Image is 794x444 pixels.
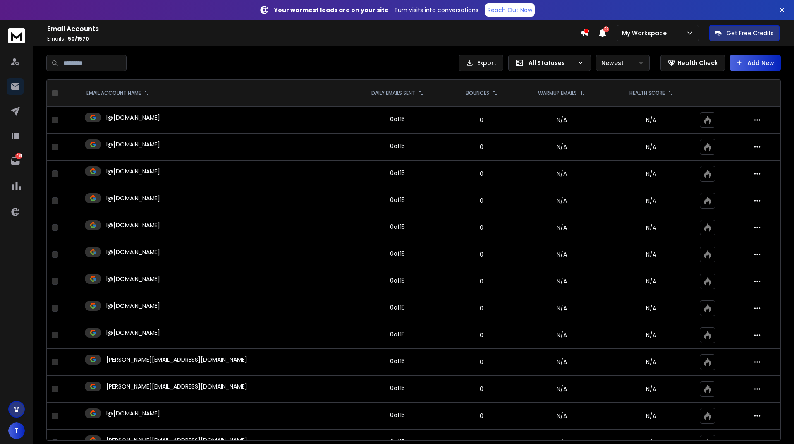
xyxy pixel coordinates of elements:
td: N/A [516,161,607,187]
td: N/A [516,322,607,349]
p: N/A [613,223,690,232]
p: N/A [613,250,690,259]
p: HEALTH SCORE [629,90,665,96]
div: 0 of 15 [390,276,405,285]
td: N/A [516,214,607,241]
a: Reach Out Now [485,3,535,17]
button: Health Check [660,55,725,71]
p: Reach Out Now [488,6,532,14]
button: Export [459,55,503,71]
p: 0 [452,116,511,124]
p: WARMUP EMAILS [538,90,577,96]
div: 0 of 15 [390,357,405,365]
p: l@[DOMAIN_NAME] [106,221,160,229]
div: 0 of 15 [390,330,405,338]
p: – Turn visits into conversations [274,6,478,14]
strong: Your warmest leads are on your site [274,6,389,14]
button: Get Free Credits [709,25,780,41]
p: l@[DOMAIN_NAME] [106,329,160,337]
p: l@[DOMAIN_NAME] [106,140,160,149]
td: N/A [516,295,607,322]
p: DAILY EMAILS SENT [371,90,415,96]
div: 0 of 15 [390,115,405,123]
p: BOUNCES [466,90,489,96]
p: Get Free Credits [727,29,774,37]
p: l@[DOMAIN_NAME] [106,248,160,256]
div: 0 of 15 [390,142,405,150]
p: 0 [452,277,511,286]
p: Emails : [47,36,580,42]
td: N/A [516,403,607,430]
p: l@[DOMAIN_NAME] [106,113,160,122]
td: N/A [516,241,607,268]
p: l@[DOMAIN_NAME] [106,302,160,310]
p: l@[DOMAIN_NAME] [106,194,160,202]
div: 0 of 15 [390,411,405,419]
p: 0 [452,385,511,393]
p: 1461 [15,153,22,159]
p: 0 [452,170,511,178]
span: 50 / 1570 [68,35,89,42]
button: T [8,422,25,439]
p: [PERSON_NAME][EMAIL_ADDRESS][DOMAIN_NAME] [106,355,247,364]
p: 0 [452,304,511,312]
p: N/A [613,331,690,339]
div: 0 of 15 [390,223,405,231]
div: 0 of 15 [390,384,405,392]
p: 0 [452,223,511,232]
td: N/A [516,107,607,134]
p: My Workspace [622,29,670,37]
p: N/A [613,358,690,366]
img: logo [8,28,25,43]
div: 0 of 15 [390,250,405,258]
p: N/A [613,304,690,312]
p: All Statuses [529,59,574,67]
td: N/A [516,349,607,376]
p: l@[DOMAIN_NAME] [106,167,160,175]
p: Health Check [677,59,718,67]
p: N/A [613,170,690,178]
td: N/A [516,187,607,214]
p: N/A [613,116,690,124]
td: N/A [516,376,607,403]
p: [PERSON_NAME][EMAIL_ADDRESS][DOMAIN_NAME] [106,382,247,391]
p: N/A [613,143,690,151]
div: 0 of 15 [390,303,405,312]
p: l@[DOMAIN_NAME] [106,275,160,283]
p: 0 [452,331,511,339]
td: N/A [516,134,607,161]
p: 0 [452,250,511,259]
div: 0 of 15 [390,196,405,204]
div: EMAIL ACCOUNT NAME [86,90,149,96]
p: 0 [452,412,511,420]
span: 50 [603,26,609,32]
div: 0 of 15 [390,169,405,177]
p: N/A [613,277,690,286]
p: 0 [452,358,511,366]
p: 0 [452,143,511,151]
p: 0 [452,197,511,205]
p: N/A [613,197,690,205]
td: N/A [516,268,607,295]
p: N/A [613,412,690,420]
h1: Email Accounts [47,24,580,34]
button: Newest [596,55,650,71]
button: Add New [730,55,781,71]
p: N/A [613,385,690,393]
p: l@[DOMAIN_NAME] [106,409,160,418]
a: 1461 [7,153,24,169]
